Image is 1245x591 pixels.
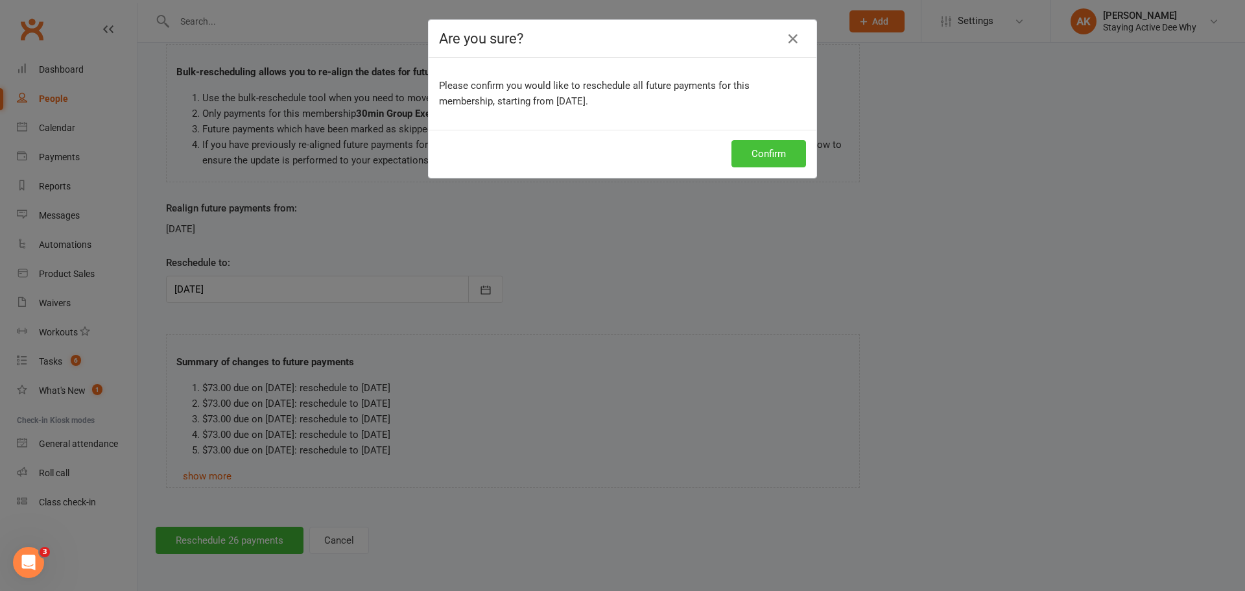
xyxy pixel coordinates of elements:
iframe: Intercom live chat [13,547,44,578]
span: 3 [40,547,50,557]
h4: Are you sure? [439,30,806,47]
span: Please confirm you would like to reschedule all future payments for this membership, starting fro... [439,80,750,107]
button: Close [783,29,803,49]
button: Confirm [731,140,806,167]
